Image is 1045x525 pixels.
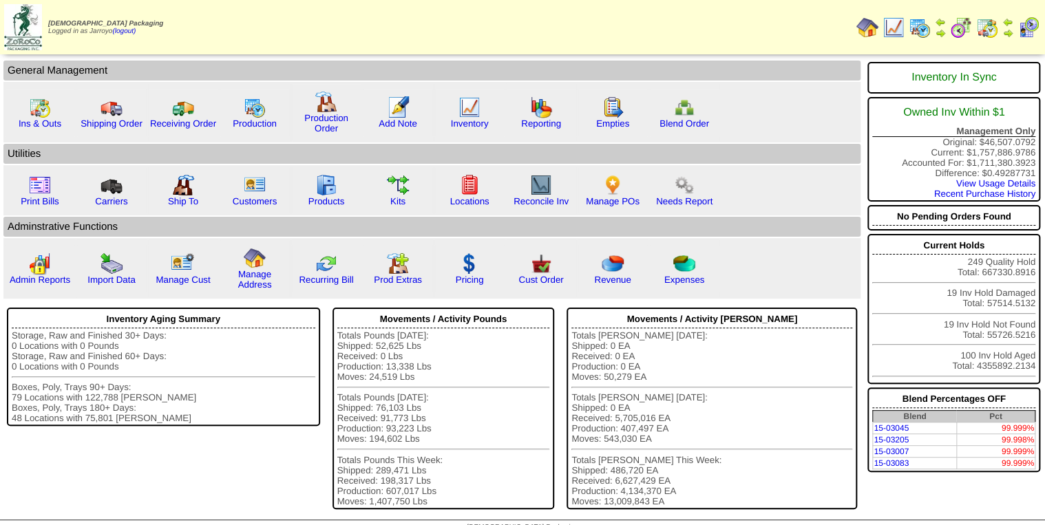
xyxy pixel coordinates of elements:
img: network.png [673,96,695,118]
img: truck3.gif [101,174,123,196]
a: 15-03007 [874,447,909,456]
img: customers.gif [244,174,266,196]
a: Manage Cust [156,275,210,285]
a: 15-03205 [874,435,909,444]
img: workorder.gif [602,96,624,118]
a: Recurring Bill [299,275,353,285]
a: Blend Order [659,118,709,129]
img: cabinet.gif [315,174,337,196]
img: line_graph2.gif [530,174,552,196]
td: 99.998% [956,434,1035,446]
img: factory2.gif [172,174,194,196]
div: Owned Inv Within $1 [872,100,1035,126]
a: Ship To [168,196,198,206]
img: factory.gif [315,91,337,113]
a: Customers [233,196,277,206]
a: Pricing [456,275,484,285]
img: managecust.png [171,253,196,275]
img: arrowright.gif [1002,28,1013,39]
a: Products [308,196,345,206]
a: Import Data [87,275,136,285]
div: Original: $46,507.0792 Current: $1,757,886.9786 Accounted For: $1,711,380.3923 Difference: $0.492... [867,97,1040,202]
a: Inventory [451,118,489,129]
a: Needs Report [656,196,712,206]
div: Totals Pounds [DATE]: Shipped: 52,625 Lbs Received: 0 Lbs Production: 13,338 Lbs Moves: 24,519 Lb... [337,330,550,506]
td: Utilities [3,144,861,164]
div: Movements / Activity [PERSON_NAME] [571,310,852,328]
a: (logout) [112,28,136,35]
a: Print Bills [21,196,59,206]
a: 15-03083 [874,458,909,468]
img: arrowright.gif [935,28,946,39]
img: calendarprod.gif [244,96,266,118]
img: zoroco-logo-small.webp [4,4,42,50]
td: 99.999% [956,446,1035,458]
td: 99.999% [956,458,1035,469]
img: calendarblend.gif [950,17,972,39]
div: Inventory In Sync [872,65,1035,91]
span: Logged in as Jarroyo [48,20,163,35]
img: dollar.gif [458,253,481,275]
a: Kits [390,196,405,206]
img: graph2.png [29,253,51,275]
img: po.png [602,174,624,196]
img: truck.gif [101,96,123,118]
img: pie_chart2.png [673,253,695,275]
img: calendarcustomer.gif [1017,17,1039,39]
div: 249 Quality Hold Total: 667330.8916 19 Inv Hold Damaged Total: 57514.5132 19 Inv Hold Not Found T... [867,234,1040,384]
img: line_graph.gif [883,17,905,39]
img: workflow.png [673,174,695,196]
a: Carriers [95,196,127,206]
a: Expenses [664,275,705,285]
div: Totals [PERSON_NAME] [DATE]: Shipped: 0 EA Received: 0 EA Production: 0 EA Moves: 50,279 EA Total... [571,330,852,506]
img: arrowleft.gif [1002,17,1013,28]
td: 99.999% [956,422,1035,434]
img: truck2.gif [172,96,194,118]
div: Inventory Aging Summary [12,310,315,328]
a: Cust Order [518,275,563,285]
img: pie_chart.png [602,253,624,275]
a: Reconcile Inv [514,196,569,206]
div: Storage, Raw and Finished 30+ Days: 0 Locations with 0 Pounds Storage, Raw and Finished 60+ Days:... [12,330,315,423]
img: invoice2.gif [29,174,51,196]
img: calendarinout.gif [976,17,998,39]
div: Current Holds [872,237,1035,255]
div: Blend Percentages OFF [872,390,1035,408]
a: Add Note [379,118,417,129]
span: [DEMOGRAPHIC_DATA] Packaging [48,20,163,28]
a: Revenue [594,275,631,285]
img: line_graph.gif [458,96,481,118]
th: Pct [956,411,1035,422]
img: graph.gif [530,96,552,118]
a: Shipping Order [81,118,142,129]
a: Empties [596,118,629,129]
a: Production [233,118,277,129]
a: Locations [450,196,489,206]
a: Manage POs [586,196,640,206]
a: Prod Extras [374,275,422,285]
img: cust_order.png [530,253,552,275]
img: calendarinout.gif [29,96,51,118]
img: arrowleft.gif [935,17,946,28]
a: Ins & Outs [19,118,61,129]
img: locations.gif [458,174,481,196]
div: No Pending Orders Found [872,208,1035,226]
div: Management Only [872,126,1035,137]
a: View Usage Details [956,178,1035,189]
a: Admin Reports [10,275,70,285]
a: Reporting [521,118,561,129]
img: calendarprod.gif [909,17,931,39]
td: General Management [3,61,861,81]
img: home.gif [856,17,878,39]
a: 15-03045 [874,423,909,433]
div: Movements / Activity Pounds [337,310,550,328]
a: Manage Address [238,269,272,290]
th: Blend [873,411,957,422]
img: workflow.gif [387,174,409,196]
a: Recent Purchase History [934,189,1035,199]
img: reconcile.gif [315,253,337,275]
img: orders.gif [387,96,409,118]
a: Receiving Order [150,118,216,129]
td: Adminstrative Functions [3,217,861,237]
a: Production Order [304,113,348,133]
